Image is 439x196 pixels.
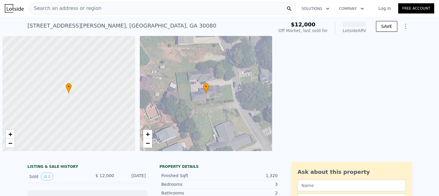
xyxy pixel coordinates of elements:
[66,83,72,94] div: •
[220,173,278,179] div: 1,320
[298,168,406,176] div: Ask about this property
[203,83,209,94] div: •
[203,84,209,89] span: •
[334,3,369,14] button: Company
[95,173,114,178] span: $ 12,000
[6,130,15,139] a: Zoom in
[298,180,406,191] input: Name
[371,5,398,11] a: Log In
[28,164,148,170] div: LISTING & SALE HISTORY
[161,190,220,196] div: Bathrooms
[297,3,334,14] button: Solutions
[143,130,152,139] a: Zoom in
[66,84,72,89] span: •
[5,4,24,13] img: Lotside
[29,173,83,180] div: Sold
[119,173,146,180] div: [DATE]
[8,139,12,147] span: −
[400,20,412,32] button: Show Options
[376,21,397,32] button: SAVE
[146,130,149,138] span: +
[160,164,280,169] div: Property details
[6,139,15,148] a: Zoom out
[146,139,149,147] span: −
[278,28,328,34] div: Off Market, last sold for
[143,139,152,148] a: Zoom out
[41,173,53,180] button: View historical data
[28,22,216,30] div: [STREET_ADDRESS][PERSON_NAME] , [GEOGRAPHIC_DATA] , GA 30080
[29,5,101,12] span: Search an address or region
[398,3,434,13] a: Free Account
[342,28,366,34] div: Lotside ARV
[161,173,220,179] div: Finished Sqft
[8,130,12,138] span: +
[291,21,315,28] span: $12,000
[161,181,220,187] div: Bedrooms
[220,181,278,187] div: 3
[220,190,278,196] div: 2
